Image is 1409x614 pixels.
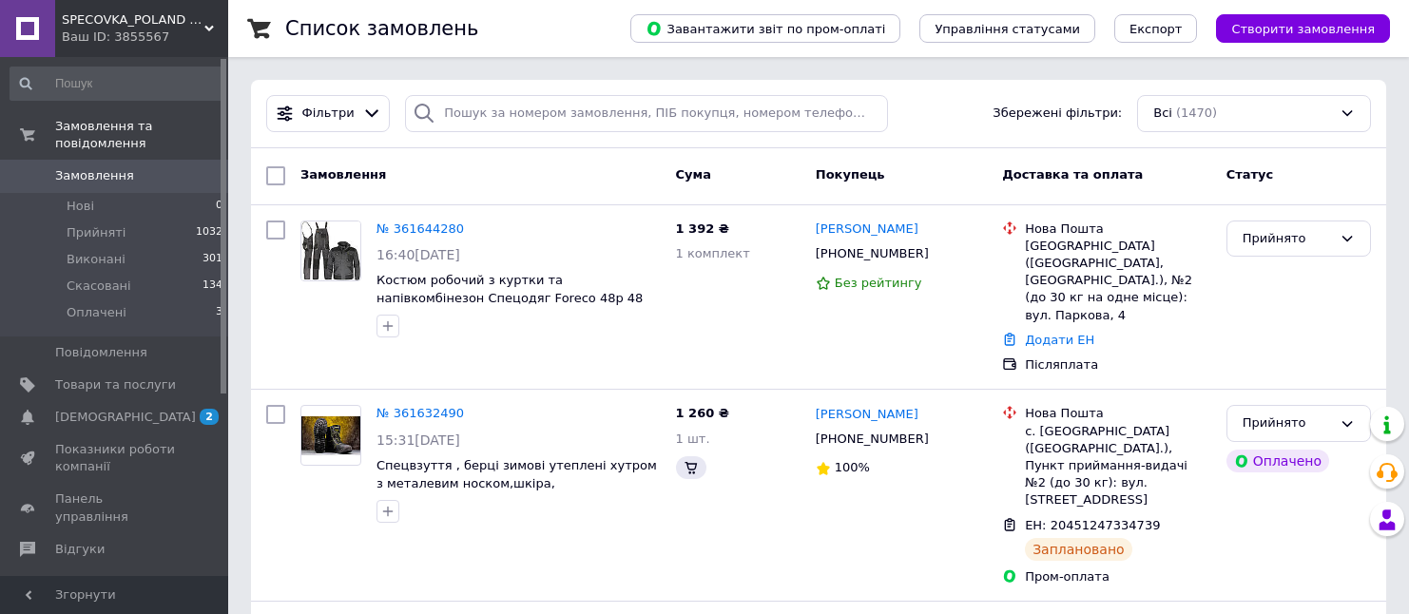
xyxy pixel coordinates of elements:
[1002,167,1143,182] span: Доставка та оплата
[1025,356,1211,374] div: Післяплата
[285,17,478,40] h1: Список замовлень
[216,198,222,215] span: 0
[1129,22,1183,36] span: Експорт
[1025,221,1211,238] div: Нова Пошта
[676,167,711,182] span: Cума
[1025,238,1211,324] div: [GEOGRAPHIC_DATA] ([GEOGRAPHIC_DATA], [GEOGRAPHIC_DATA].), №2 (до 30 кг на одне місце): вул. Парк...
[55,573,106,590] span: Покупці
[816,406,918,424] a: [PERSON_NAME]
[67,198,94,215] span: Нові
[1025,568,1211,585] div: Пром-оплата
[300,405,361,466] a: Фото товару
[812,427,933,451] div: [PHONE_NUMBER]
[1153,105,1172,123] span: Всі
[1025,538,1132,561] div: Заплановано
[816,167,885,182] span: Покупець
[376,432,460,448] span: 15:31[DATE]
[1114,14,1198,43] button: Експорт
[1226,167,1274,182] span: Статус
[55,441,176,475] span: Показники роботи компанії
[1025,423,1211,509] div: с. [GEOGRAPHIC_DATA] ([GEOGRAPHIC_DATA].), Пункт приймання-видачі №2 (до 30 кг): вул. [STREET_ADD...
[376,221,464,236] a: № 361644280
[203,251,222,268] span: 301
[630,14,900,43] button: Завантажити звіт по пром-оплаті
[196,224,222,241] span: 1032
[919,14,1095,43] button: Управління статусами
[376,458,657,508] a: Спецвзуття , берці зимові утеплені хутром з металевим носком,шкіра, [GEOGRAPHIC_DATA] 42
[1025,405,1211,422] div: Нова Пошта
[302,105,355,123] span: Фільтри
[676,406,729,420] span: 1 260 ₴
[67,304,126,321] span: Оплачені
[301,416,360,455] img: Фото товару
[646,20,885,37] span: Завантажити звіт по пром-оплаті
[816,221,918,239] a: [PERSON_NAME]
[300,167,386,182] span: Замовлення
[993,105,1122,123] span: Збережені фільтри:
[835,276,922,290] span: Без рейтингу
[1226,450,1329,472] div: Оплачено
[55,118,228,152] span: Замовлення та повідомлення
[55,344,147,361] span: Повідомлення
[67,278,131,295] span: Скасовані
[55,541,105,558] span: Відгуки
[62,29,228,46] div: Ваш ID: 3855567
[1231,22,1375,36] span: Створити замовлення
[55,490,176,525] span: Панель управління
[67,224,125,241] span: Прийняті
[67,251,125,268] span: Виконані
[676,432,710,446] span: 1 шт.
[405,95,888,132] input: Пошук за номером замовлення, ПІБ покупця, номером телефону, Email, номером накладної
[1176,106,1217,120] span: (1470)
[376,406,464,420] a: № 361632490
[300,221,361,281] a: Фото товару
[1216,14,1390,43] button: Створити замовлення
[376,273,643,305] a: Костюм робочий з куртки та напівкомбінезон Спецодяг Foreco 48р 48
[216,304,222,321] span: 3
[835,460,870,474] span: 100%
[55,167,134,184] span: Замовлення
[1243,229,1332,249] div: Прийнято
[55,409,196,426] span: [DEMOGRAPHIC_DATA]
[203,278,222,295] span: 134
[200,409,219,425] span: 2
[10,67,224,101] input: Пошук
[935,22,1080,36] span: Управління статусами
[301,221,360,280] img: Фото товару
[1025,333,1094,347] a: Додати ЕН
[376,247,460,262] span: 16:40[DATE]
[676,221,729,236] span: 1 392 ₴
[1025,518,1160,532] span: ЕН: 20451247334739
[55,376,176,393] span: Товари та послуги
[62,11,204,29] span: SPECOVKA_POLAND Великий вибір спецодягу, спецвзуття ОПТ та Роздріб
[1197,21,1390,35] a: Створити замовлення
[676,246,750,260] span: 1 комплект
[812,241,933,266] div: [PHONE_NUMBER]
[1243,413,1332,433] div: Прийнято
